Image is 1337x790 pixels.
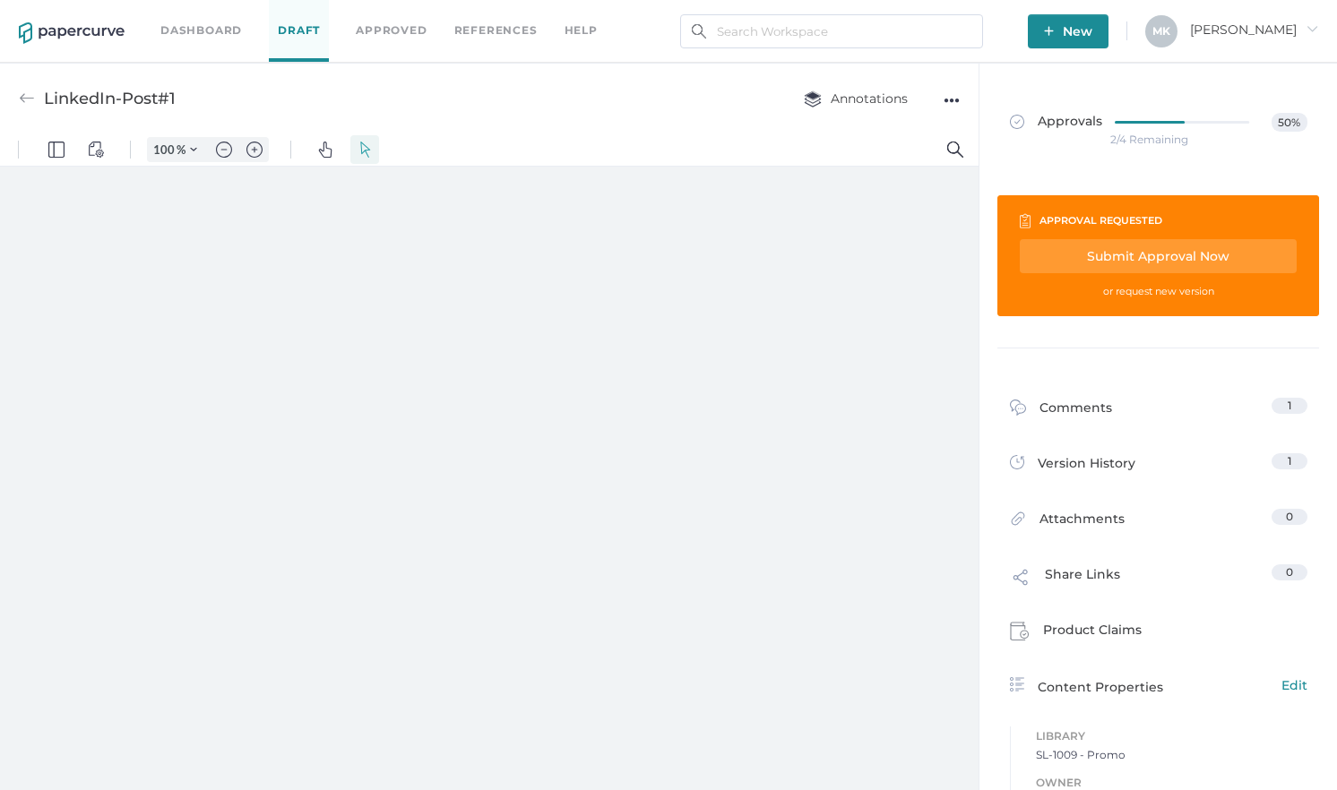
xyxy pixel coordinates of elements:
input: Set zoom [148,8,177,24]
a: Share Links0 [1010,564,1307,598]
span: 1 [1288,454,1291,468]
img: content-properties-icon.34d20aed.svg [1010,677,1024,691]
img: back-arrow-grey.72011ae3.svg [19,90,35,107]
div: Submit Approval Now [1020,239,1297,273]
button: Zoom Controls [179,4,208,29]
img: claims-icon.71597b81.svg [1010,622,1030,641]
button: Annotations [786,82,926,116]
div: Content Properties [1010,675,1307,697]
img: default-magnifying-glass.svg [947,8,963,24]
span: 1 [1288,399,1291,412]
div: Attachments [1010,509,1125,537]
img: versions-icon.ee5af6b0.svg [1010,455,1024,473]
span: % [177,9,185,23]
div: Version History [1010,453,1135,478]
span: Annotations [804,90,908,107]
a: Version History1 [1010,453,1307,478]
div: ●●● [944,88,960,113]
i: arrow_right [1306,22,1318,35]
img: chevron.svg [190,13,197,20]
a: Comments1 [1010,398,1307,425]
button: Search [941,2,970,30]
div: LinkedIn-Post#1 [44,82,176,116]
img: default-plus.svg [246,8,263,24]
img: default-viewcontrols.svg [88,8,104,24]
a: References [454,21,538,40]
button: Zoom out [210,4,238,29]
div: Comments [1010,398,1112,425]
button: View Controls [82,2,110,30]
img: default-select.svg [357,8,373,24]
img: plus-white.e19ec114.svg [1044,26,1054,36]
img: attachments-icon.0dd0e375.svg [1010,511,1026,531]
span: New [1044,14,1092,48]
button: Zoom in [240,4,269,29]
a: Approvals50% [999,95,1318,164]
img: default-minus.svg [216,8,232,24]
input: Search Workspace [680,14,983,48]
div: Product Claims [1010,620,1142,647]
img: clipboard-icon-white.67177333.svg [1020,213,1031,228]
img: papercurve-logo-colour.7244d18c.svg [19,22,125,44]
span: Approvals [1010,113,1102,133]
button: Select [350,2,379,30]
span: [PERSON_NAME] [1190,21,1318,38]
img: comment-icon.4fbda5a2.svg [1010,399,1026,420]
button: Pan [311,2,340,30]
a: Attachments0 [1010,509,1307,537]
span: Library [1036,726,1307,746]
a: Dashboard [160,21,242,40]
button: Panel [42,2,71,30]
a: Approved [356,21,427,40]
img: default-leftsidepanel.svg [48,8,65,24]
div: Share Links [1010,564,1120,598]
span: 0 [1286,510,1293,523]
button: New [1028,14,1108,48]
a: Product Claims [1010,620,1307,647]
div: or request new version [1020,281,1297,301]
span: 50% [1272,113,1307,132]
img: search.bf03fe8b.svg [692,24,706,39]
div: approval requested [1039,210,1162,230]
a: Content PropertiesEdit [1010,675,1307,697]
img: share-link-icon.af96a55c.svg [1010,566,1031,593]
img: default-pan.svg [317,8,333,24]
img: annotation-layers.cc6d0e6b.svg [804,90,822,107]
div: help [565,21,598,40]
span: 0 [1286,565,1293,579]
span: SL-1009 - Promo [1036,746,1307,764]
span: Edit [1281,675,1307,695]
img: approved-grey.341b8de9.svg [1010,115,1024,129]
span: M K [1152,24,1170,38]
